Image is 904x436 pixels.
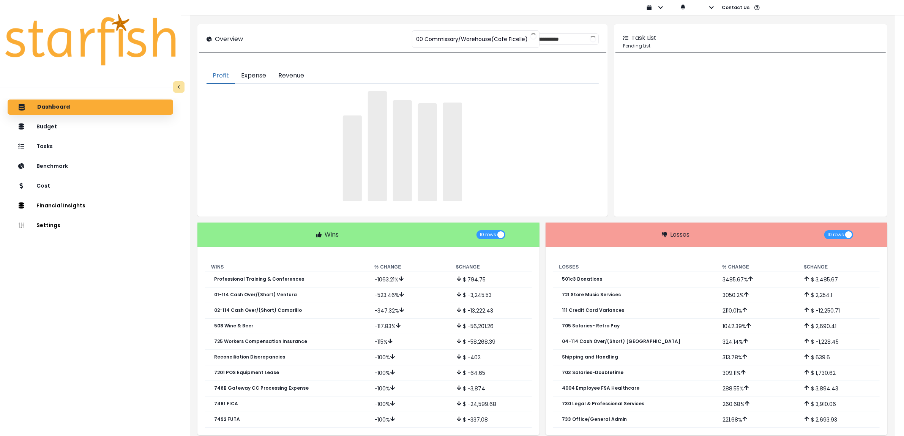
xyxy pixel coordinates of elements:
[480,230,496,239] span: 10 rows
[716,381,798,396] td: 288.55 %
[36,123,57,130] p: Budget
[214,292,297,297] p: 01-114 Cash Over/(Short) Ventura
[207,68,235,84] button: Profit
[716,365,798,381] td: 309.11 %
[368,412,450,427] td: -100 %
[562,385,640,391] p: 4004 Employee FSA Healthcare
[8,198,173,213] button: Financial Insights
[214,385,309,391] p: 746B Gateway CC Processing Expense
[716,262,798,272] th: % Change
[562,323,620,329] p: 705 Salaries- Retro Pay
[272,68,310,84] button: Revenue
[798,381,880,396] td: $ 3,894.43
[716,412,798,427] td: 221.68 %
[368,349,450,365] td: -100 %
[798,412,880,427] td: $ 2,693.93
[36,163,68,169] p: Benchmark
[450,365,532,381] td: $ -64.65
[214,323,253,329] p: 508 Wine & Beer
[450,303,532,318] td: $ -13,222.43
[450,287,532,303] td: $ -3,245.53
[368,262,450,272] th: % Change
[214,401,238,406] p: 7491 FICA
[631,33,656,43] p: Task List
[343,115,362,201] span: ‌
[562,401,645,406] p: 730 Legal & Professional Services
[827,230,844,239] span: 10 rows
[443,103,462,201] span: ‌
[798,365,880,381] td: $ 1,730.62
[798,318,880,334] td: $ 2,690.41
[393,100,412,201] span: ‌
[798,396,880,412] td: $ 3,910.06
[798,287,880,303] td: $ 2,254.1
[368,365,450,381] td: -100 %
[450,396,532,412] td: $ -24,599.68
[562,308,625,313] p: 111 Credit Card Variances
[368,318,450,334] td: -117.83 %
[214,417,240,422] p: 7492 FUTA
[325,230,339,239] p: Wins
[8,119,173,134] button: Budget
[716,287,798,303] td: 3050.2 %
[215,35,243,44] p: Overview
[450,412,532,427] td: $ -337.08
[450,262,532,272] th: $ Change
[450,318,532,334] td: $ -56,201.26
[368,287,450,303] td: -523.46 %
[205,262,368,272] th: Wins
[36,143,53,150] p: Tasks
[8,179,173,194] button: Cost
[37,104,70,111] p: Dashboard
[368,396,450,412] td: -100 %
[716,272,798,287] td: 3485.67 %
[418,103,437,201] span: ‌
[36,183,50,189] p: Cost
[450,381,532,396] td: $ -3,874
[798,262,880,272] th: $ Change
[368,91,387,201] span: ‌
[8,159,173,174] button: Benchmark
[562,370,624,375] p: 703 Salaries-Doubletime
[214,339,307,344] p: 725 Workers Compensation Insurance
[214,354,285,360] p: Reconciliation Discrepancies
[235,68,272,84] button: Expense
[798,303,880,318] td: $ -12,250.71
[368,272,450,287] td: -1063.21 %
[562,417,627,422] p: 733 Office/General Admin
[798,334,880,349] td: $ -1,228.45
[368,381,450,396] td: -100 %
[562,292,621,297] p: 721 Store Music Services
[368,334,450,349] td: -115 %
[450,349,532,365] td: $ -402
[562,276,603,282] p: 501c3 Donations
[798,349,880,365] td: $ 639.6
[450,334,532,349] td: $ -58,268.39
[368,303,450,318] td: -347.32 %
[8,218,173,233] button: Settings
[553,262,716,272] th: Losses
[716,303,798,318] td: 2110.01 %
[562,354,618,360] p: Shipping and Handling
[416,31,528,47] span: 00 Commissary/Warehouse(Cafe Ficelle)
[716,349,798,365] td: 313.78 %
[716,334,798,349] td: 324.14 %
[450,272,532,287] td: $ 794.75
[716,318,798,334] td: 1042.39 %
[214,276,304,282] p: Professional Training & Conferences
[8,100,173,115] button: Dashboard
[798,272,880,287] td: $ 3,485.67
[214,308,302,313] p: 02-114 Cash Over/(Short) Camarillo
[716,396,798,412] td: 260.68 %
[562,339,681,344] p: 04-114 Cash Over/(Short) [GEOGRAPHIC_DATA]
[8,139,173,154] button: Tasks
[670,230,689,239] p: Losses
[623,43,878,49] p: Pending List
[214,370,279,375] p: 7201 POS Equipment Lease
